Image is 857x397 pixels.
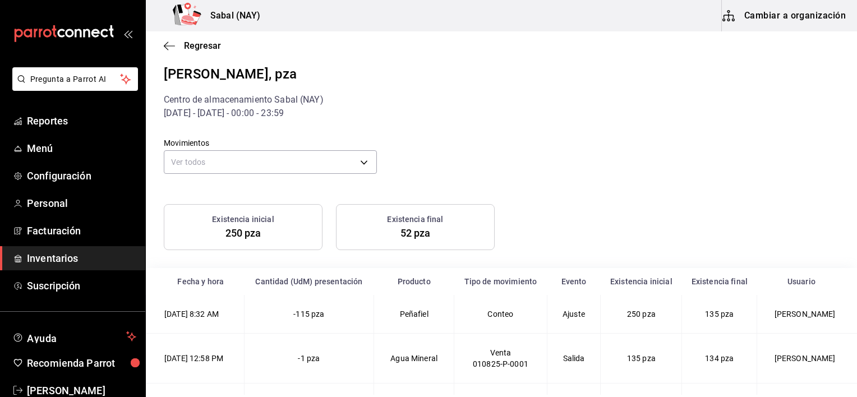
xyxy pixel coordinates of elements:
div: Existencia inicial [607,277,675,286]
label: Movimientos [164,139,377,147]
span: Ayuda [27,330,122,343]
td: [PERSON_NAME] [757,295,857,334]
a: Pregunta a Parrot AI [8,81,138,93]
div: Usuario [764,277,839,286]
span: Regresar [184,40,221,51]
div: Cantidad (UdM) presentación [251,277,367,286]
h3: Existencia final [387,214,443,225]
button: open_drawer_menu [123,29,132,38]
td: [PERSON_NAME] [757,334,857,384]
span: 134 pza [705,354,734,363]
span: 250 pza [627,310,656,318]
span: Inventarios [27,251,136,266]
span: Menú [27,141,136,156]
div: Evento [554,277,594,286]
td: Peñafiel [374,295,454,334]
span: Pregunta a Parrot AI [30,73,121,85]
h3: Sabal (NAY) [201,9,260,22]
span: 135 pza [627,354,656,363]
span: -115 pza [293,310,324,318]
span: 52 pza [400,227,431,239]
span: Personal [27,196,136,211]
div: 010825-P-0001 [468,358,533,370]
div: Tipo de movimiento [461,277,540,286]
div: Fecha y hora [164,277,238,286]
button: Pregunta a Parrot AI [12,67,138,91]
div: [DATE] - [DATE] - 00:00 - 23:59 [164,107,839,120]
div: Existencia final [689,277,750,286]
h3: Existencia inicial [212,214,274,225]
td: Ajuste [547,295,601,334]
span: Recomienda Parrot [27,356,136,371]
div: Conteo [468,308,533,320]
div: Producto [381,277,448,286]
span: Configuración [27,168,136,183]
button: Regresar [164,40,221,51]
div: [PERSON_NAME], pza [164,64,839,84]
td: Salida [547,334,601,384]
td: [DATE] 12:58 PM [146,334,245,384]
span: -1 pza [298,354,320,363]
span: Reportes [27,113,136,128]
div: Venta [468,347,533,358]
td: Agua Mineral [374,334,454,384]
div: Ver todos [164,150,377,174]
span: Facturación [27,223,136,238]
td: [DATE] 8:32 AM [146,295,245,334]
div: Centro de almacenamiento Sabal (NAY) [164,93,839,107]
span: 250 pza [225,227,261,239]
span: Suscripción [27,278,136,293]
span: 135 pza [705,310,734,318]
